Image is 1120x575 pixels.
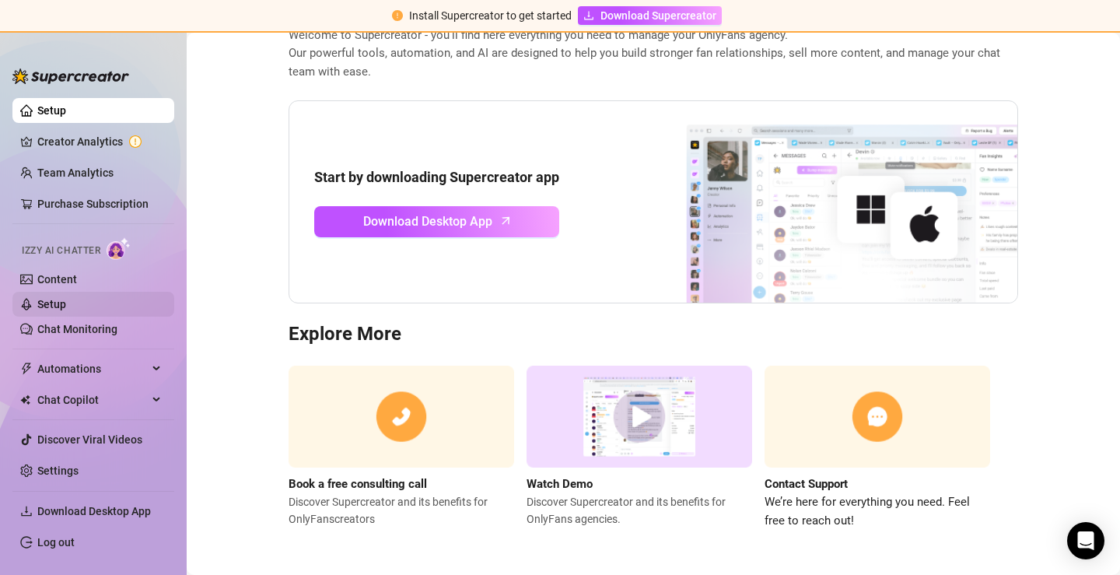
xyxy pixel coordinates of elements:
[37,505,151,517] span: Download Desktop App
[20,363,33,375] span: thunderbolt
[314,206,559,237] a: Download Desktop Apparrow-up
[1067,522,1104,559] div: Open Intercom Messenger
[363,212,492,231] span: Download Desktop App
[37,273,77,286] a: Content
[409,9,572,22] span: Install Supercreator to get started
[289,477,427,491] strong: Book a free consulting call
[107,237,131,260] img: AI Chatter
[527,493,752,528] span: Discover Supercreator and its benefits for OnlyFans agencies.
[289,366,514,468] img: consulting call
[289,366,514,530] a: Book a free consulting callDiscover Supercreator and its benefits for OnlyFanscreators
[37,433,142,446] a: Discover Viral Videos
[314,169,559,185] strong: Start by downloading Supercreator app
[289,493,514,528] span: Discover Supercreator and its benefits for OnlyFans creators
[600,7,716,24] span: Download Supercreator
[37,356,148,381] span: Automations
[37,104,66,117] a: Setup
[527,477,593,491] strong: Watch Demo
[392,10,403,21] span: exclamation-circle
[37,298,66,310] a: Setup
[583,10,594,21] span: download
[527,366,752,530] a: Watch DemoDiscover Supercreator and its benefits for OnlyFans agencies.
[37,323,117,335] a: Chat Monitoring
[37,191,162,216] a: Purchase Subscription
[289,322,1018,347] h3: Explore More
[765,366,990,468] img: contact support
[527,366,752,468] img: supercreator demo
[22,244,100,258] span: Izzy AI Chatter
[37,129,162,154] a: Creator Analytics exclamation-circle
[12,68,129,84] img: logo-BBDzfeDw.svg
[37,465,79,477] a: Settings
[20,394,30,405] img: Chat Copilot
[765,493,990,530] span: We’re here for everything you need. Feel free to reach out!
[37,387,148,412] span: Chat Copilot
[578,6,722,25] a: Download Supercreator
[497,212,515,230] span: arrow-up
[289,26,1018,82] span: Welcome to Supercreator - you’ll find here everything you need to manage your OnlyFans agency. Ou...
[20,505,33,517] span: download
[628,101,1017,303] img: download app
[37,167,114,179] a: Team Analytics
[765,477,848,491] strong: Contact Support
[37,536,75,549] a: Log out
